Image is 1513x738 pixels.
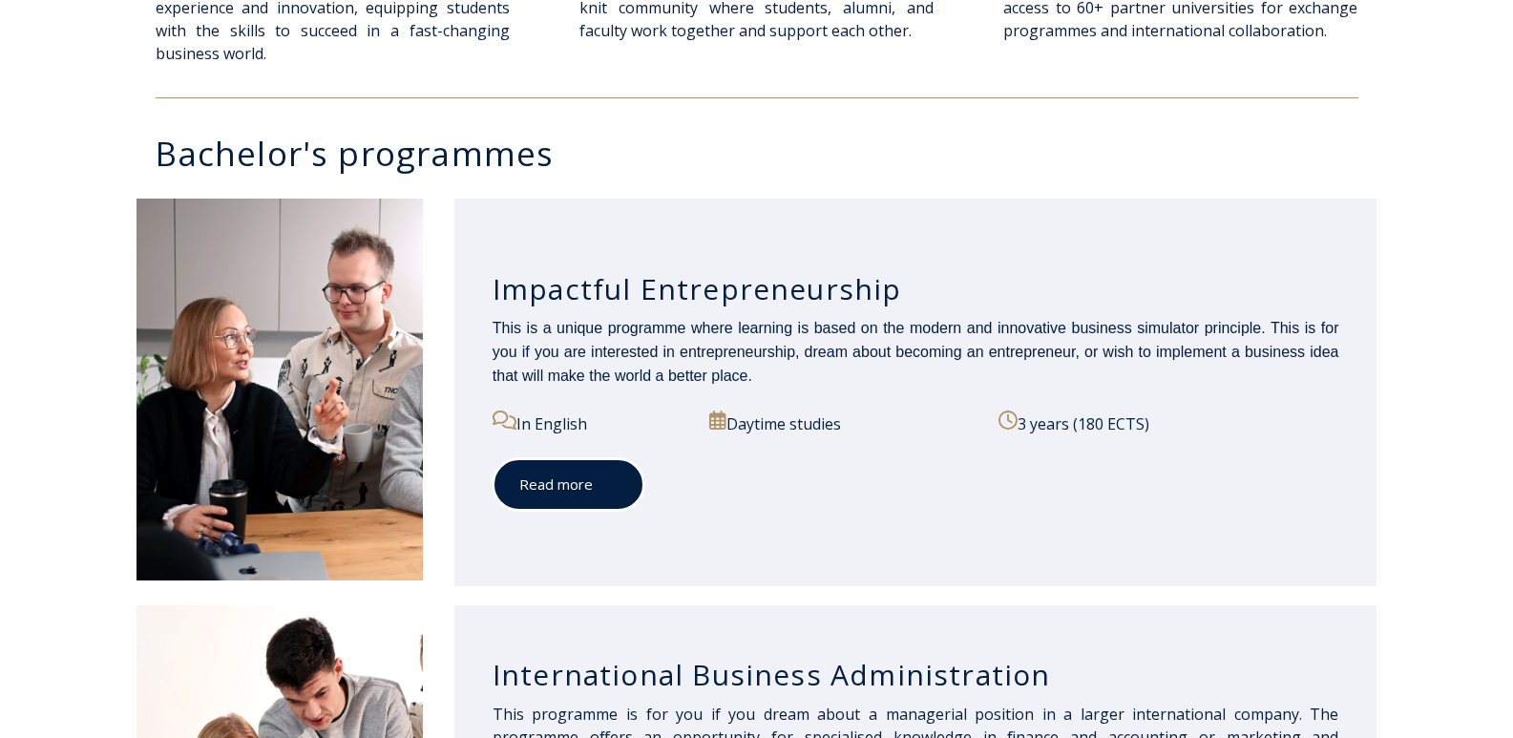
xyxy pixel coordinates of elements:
a: Read more [493,458,644,511]
img: Impactful Entrepreneurship [137,199,423,580]
p: Daytime studies [709,411,977,435]
p: 3 years (180 ECTS) [998,411,1338,435]
p: In English [493,411,688,435]
h3: Impactful Entrepreneurship [493,271,1339,307]
h3: International Business Administration [493,657,1339,693]
span: This is a unique programme where learning is based on the modern and innovative business simulato... [493,320,1339,384]
h3: Bachelor's programmes [156,137,1377,170]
